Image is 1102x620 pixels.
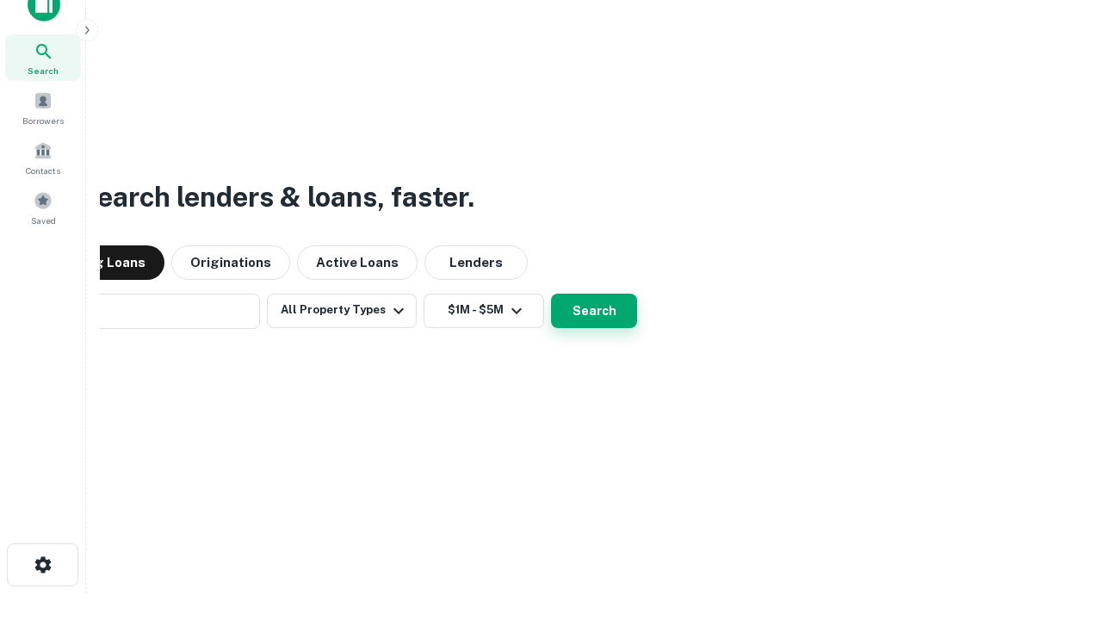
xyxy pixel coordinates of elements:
[78,177,474,218] h3: Search lenders & loans, faster.
[28,64,59,77] span: Search
[171,245,290,280] button: Originations
[424,294,544,328] button: $1M - $5M
[297,245,418,280] button: Active Loans
[424,245,528,280] button: Lenders
[5,34,81,81] a: Search
[1016,482,1102,565] iframe: Chat Widget
[5,84,81,131] a: Borrowers
[31,214,56,227] span: Saved
[5,184,81,231] a: Saved
[267,294,417,328] button: All Property Types
[5,134,81,181] a: Contacts
[551,294,637,328] button: Search
[22,114,64,127] span: Borrowers
[26,164,60,177] span: Contacts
